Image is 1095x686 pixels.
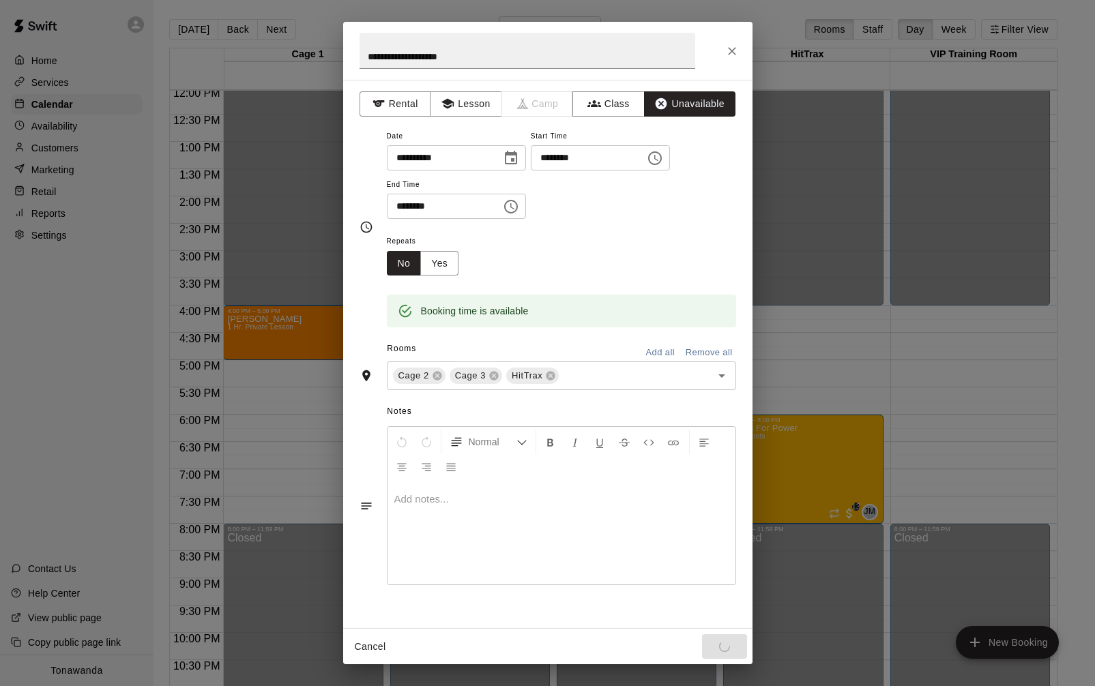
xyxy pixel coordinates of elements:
button: Format Underline [588,430,611,454]
span: HitTrax [506,369,548,383]
button: Add all [639,342,682,363]
button: Justify Align [439,454,463,479]
button: No [387,251,422,276]
div: HitTrax [506,368,559,384]
span: Start Time [531,128,670,146]
button: Remove all [682,342,736,363]
div: outlined button group [387,251,459,276]
button: Right Align [415,454,438,479]
span: Notes [387,401,735,423]
button: Class [572,91,644,117]
span: Repeats [387,233,470,251]
div: Cage 3 [450,368,502,384]
button: Yes [420,251,458,276]
button: Choose time, selected time is 5:00 PM [641,145,669,172]
button: Open [712,366,731,385]
button: Format Bold [539,430,562,454]
span: Cage 2 [393,369,435,383]
button: Insert Link [662,430,685,454]
div: Cage 2 [393,368,446,384]
button: Cancel [349,634,392,659]
button: Insert Code [637,430,660,454]
button: Formatting Options [444,430,533,454]
span: Normal [469,435,516,449]
button: Choose date, selected date is Sep 22, 2025 [497,145,525,172]
svg: Notes [360,499,373,513]
button: Center Align [390,454,413,479]
button: Undo [390,430,413,454]
button: Close [720,39,744,63]
span: Camps can only be created in the Services page [502,91,574,117]
span: Cage 3 [450,369,491,383]
span: Rooms [387,344,416,353]
span: Date [387,128,526,146]
span: End Time [387,176,526,194]
button: Format Italics [564,430,587,454]
div: Booking time is available [421,299,529,323]
button: Choose time, selected time is 6:00 PM [497,193,525,220]
svg: Timing [360,220,373,234]
button: Left Align [692,430,716,454]
button: Redo [415,430,438,454]
button: Format Strikethrough [613,430,636,454]
button: Lesson [430,91,501,117]
button: Unavailable [644,91,735,117]
svg: Rooms [360,369,373,383]
button: Rental [360,91,431,117]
